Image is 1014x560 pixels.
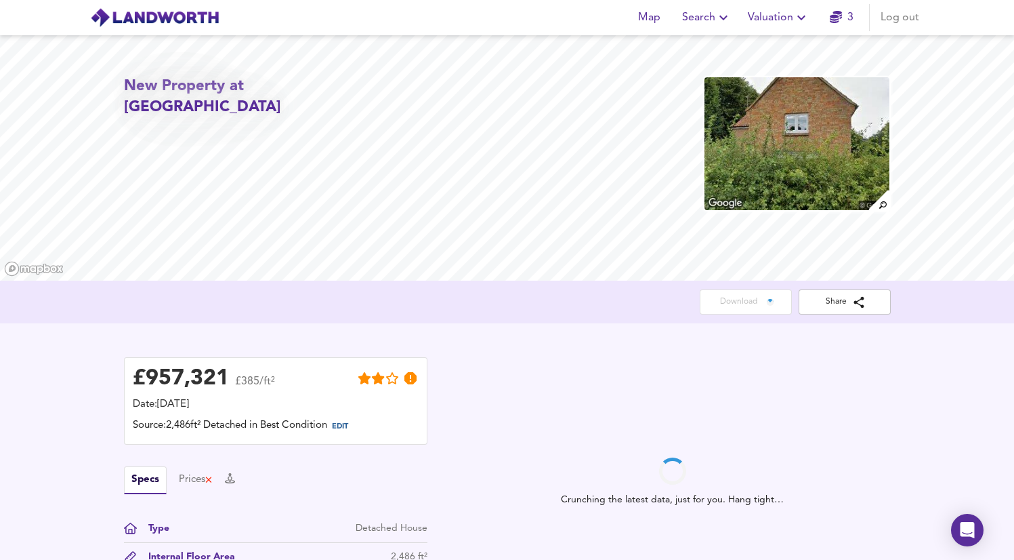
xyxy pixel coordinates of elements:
[235,376,275,396] span: £385/ft²
[875,4,925,31] button: Log out
[90,7,219,28] img: logo
[748,8,809,27] span: Valuation
[703,76,890,212] img: property
[133,418,419,436] div: Source: 2,486ft² Detached in Best Condition
[809,295,880,309] span: Share
[682,8,732,27] span: Search
[799,289,891,315] button: Share
[628,4,671,31] button: Map
[677,4,737,31] button: Search
[820,4,864,31] button: 3
[133,369,229,389] div: £ 957,321
[867,188,891,212] img: search
[951,514,984,546] div: Open Intercom Messenger
[561,485,784,506] span: Crunching the latest data, just for you. Hang tight…
[356,521,427,536] div: Detached House
[133,397,419,412] div: Date: [DATE]
[332,423,348,431] span: EDIT
[881,8,919,27] span: Log out
[124,466,167,494] button: Specs
[633,8,666,27] span: Map
[4,261,64,277] a: Mapbox homepage
[830,8,853,27] a: 3
[179,473,213,487] button: Prices
[742,4,815,31] button: Valuation
[124,76,369,119] h2: New Property at [GEOGRAPHIC_DATA]
[138,521,169,536] div: Type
